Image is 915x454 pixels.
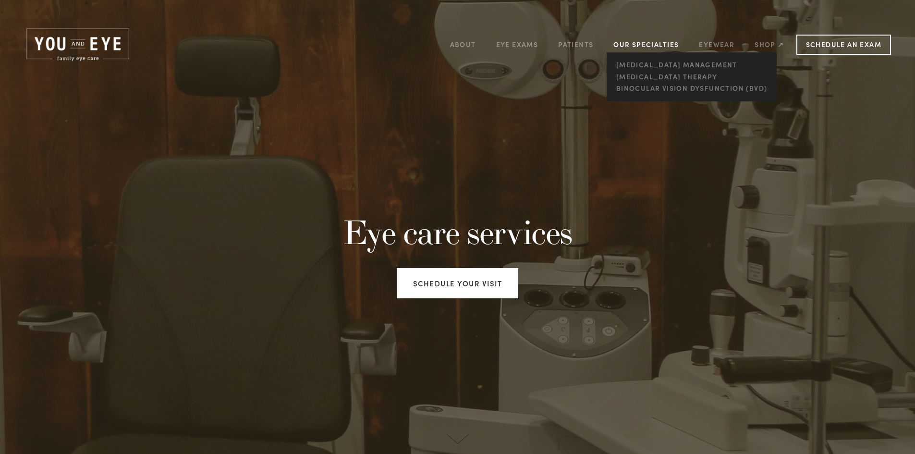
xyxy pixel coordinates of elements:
[397,268,519,298] a: Schedule your visit
[613,59,769,71] a: [MEDICAL_DATA] management
[699,37,734,52] a: Eyewear
[613,40,679,49] a: Our Specialties
[24,26,132,63] img: Rochester, MN | You and Eye | Family Eye Care
[496,37,538,52] a: Eye Exams
[755,37,784,52] a: Shop ↗
[558,37,593,52] a: Patients
[613,83,769,95] a: Binocular Vision Dysfunction (BVD)
[194,213,722,252] h1: Eye care services
[613,71,769,83] a: [MEDICAL_DATA] Therapy
[796,35,891,55] a: Schedule an Exam
[450,37,476,52] a: About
